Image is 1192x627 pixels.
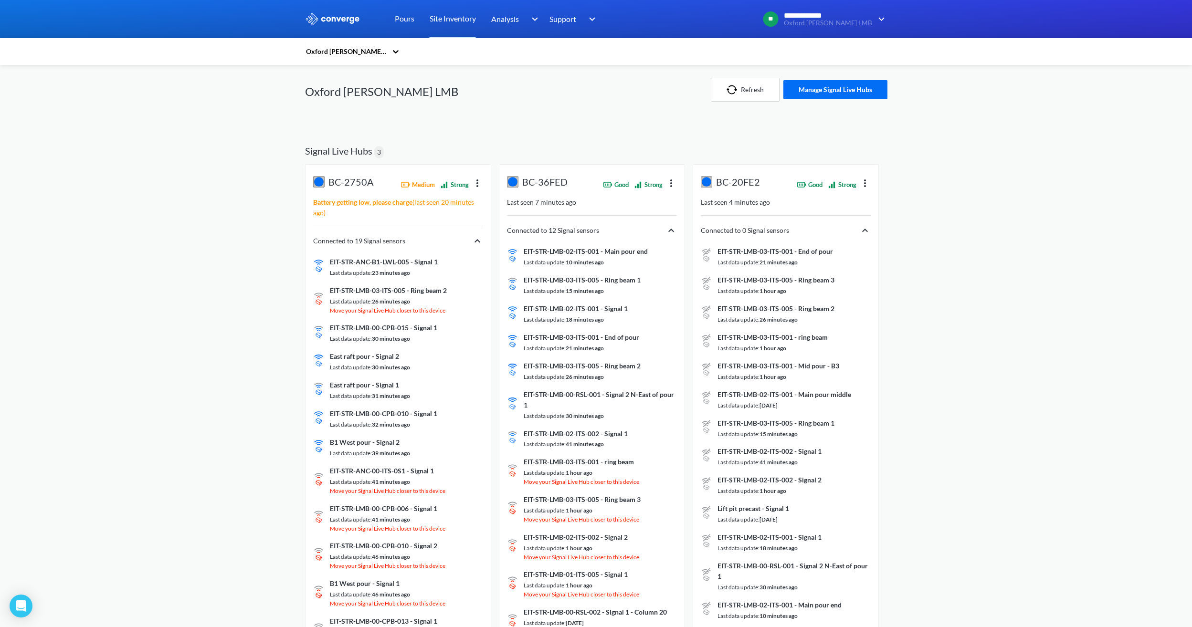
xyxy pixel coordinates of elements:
[583,13,598,25] img: downArrow.svg
[401,180,410,189] img: Battery medium
[524,607,667,617] span: EIT-STR-LMB-00-RSL-002 - Signal 1 - Column 20
[838,180,856,189] span: Strong
[372,591,410,598] span: 46 minutes ago
[524,275,641,285] span: EIT-STR-LMB-03-ITS-005 - Ring beam 1
[330,503,437,514] span: EIT-STR-LMB-00-CPB-006 - Signal 1
[717,401,760,408] span: Last data update:
[524,619,566,627] span: Last data update:
[330,380,399,390] span: East raft pour - Signal 1
[508,248,517,263] img: Strong nearby device connectivity strength
[508,575,517,590] img: Weak nearby device connectivity strength
[524,389,677,410] span: EIT-STR-LMB-00-RSL-001 - Signal 2 N-East of pour 1
[305,84,458,99] h1: Oxford [PERSON_NAME] LMB
[760,287,786,294] span: 1 hour ago
[330,421,372,428] span: Last data update:
[330,408,437,419] span: EIT-STR-LMB-00-CPB-010 - Signal 1
[566,287,604,294] span: 15 minutes ago
[702,505,711,520] img: Unknown nearby device connectivity strength
[717,584,760,591] span: Last data update:
[524,287,566,294] span: Last data update:
[524,412,566,419] span: Last data update:
[330,298,372,305] span: Last data update:
[372,364,410,371] span: 30 minutes ago
[614,180,629,189] span: Good
[524,428,628,439] span: EIT-STR-LMB-02-ITS-002 - Signal 1
[10,595,32,617] div: Open Intercom Messenger
[330,591,372,598] span: Last data update:
[717,612,760,619] span: Last data update:
[314,471,323,487] img: Weak nearby device connectivity strength
[702,276,711,292] img: Unknown nearby device connectivity strength
[314,410,323,425] img: Strong nearby device connectivity strength
[717,303,834,314] span: EIT-STR-LMB-03-ITS-005 - Ring beam 2
[524,303,628,314] span: EIT-STR-LMB-02-ITS-001 - Signal 1
[566,373,604,380] span: 26 minutes ago
[702,248,711,263] img: Unknown nearby device connectivity strength
[524,544,566,552] span: Last data update:
[305,13,360,25] img: logo_ewhite.svg
[524,507,566,514] span: Last data update:
[524,590,639,599] span: Move your Signal Live Hub closer to this device
[665,225,677,236] img: chevron-right.svg
[717,389,851,399] span: EIT-STR-LMB-02-ITS-001 - Main pour middle
[702,305,711,320] img: Unknown nearby device connectivity strength
[507,176,518,188] img: live-hub.svg
[717,532,822,543] span: EIT-STR-LMB-02-ITS-001 - Signal 1
[717,430,760,437] span: Last data update:
[717,287,760,294] span: Last data update:
[330,516,372,523] span: Last data update:
[644,180,663,189] span: Strong
[330,449,372,457] span: Last data update:
[440,180,449,189] img: Network connectivity strong
[549,13,576,25] span: Support
[797,180,806,189] img: Battery good
[508,462,517,478] img: Weak nearby device connectivity strength
[330,553,372,560] span: Last data update:
[524,494,641,505] span: EIT-STR-LMB-03-ITS-005 - Ring beam 3
[760,259,798,266] span: 21 minutes ago
[508,396,517,411] img: Strong nearby device connectivity strength
[305,145,372,157] h2: Signal Live Hubs
[717,332,828,343] span: EIT-STR-LMB-03-ITS-001 - ring beam
[372,421,410,428] span: 32 minutes ago
[472,177,483,188] img: more.svg
[702,476,711,491] img: Unknown nearby device connectivity strength
[760,459,798,466] span: 41 minutes ago
[372,269,410,276] span: 23 minutes ago
[566,412,604,419] span: 30 minutes ago
[760,345,786,352] span: 1 hour ago
[701,198,770,206] span: Last seen 4 minutes ago
[525,13,540,25] img: downArrow.svg
[566,345,604,352] span: 21 minutes ago
[330,578,400,589] span: B1 West pour - Signal 1
[372,392,410,399] span: 31 minutes ago
[760,612,798,619] span: 10 minutes ago
[717,345,760,352] span: Last data update:
[330,599,445,608] span: Move your Signal Live Hub closer to this device
[522,176,568,189] span: BC-36FED
[330,478,372,485] span: Last data update:
[508,362,517,377] img: Strong nearby device connectivity strength
[314,584,323,599] img: Weak nearby device connectivity strength
[859,177,871,188] img: more.svg
[524,345,566,352] span: Last data update:
[330,335,372,342] span: Last data update:
[412,180,435,189] span: Medium
[760,516,778,523] span: [DATE]
[508,430,517,445] img: Medium nearby device connectivity strength
[701,176,712,188] img: live-hub.svg
[508,305,517,320] img: Strong nearby device connectivity strength
[717,516,760,523] span: Last data update:
[566,507,592,514] span: 1 hour ago
[524,553,639,562] span: Move your Signal Live Hub closer to this device
[760,584,798,591] span: 30 minutes ago
[330,524,445,533] span: Move your Signal Live Hub closer to this device
[859,225,871,236] img: chevron-right.svg
[330,306,445,315] span: Move your Signal Live Hub closer to this device
[314,291,323,306] img: Weak nearby device connectivity strength
[313,236,405,246] span: Connected to 19 Signal sensors
[524,582,566,589] span: Last data update:
[314,324,323,339] img: Medium nearby device connectivity strength
[314,546,323,562] img: Weak nearby device connectivity strength
[760,316,798,323] span: 26 minutes ago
